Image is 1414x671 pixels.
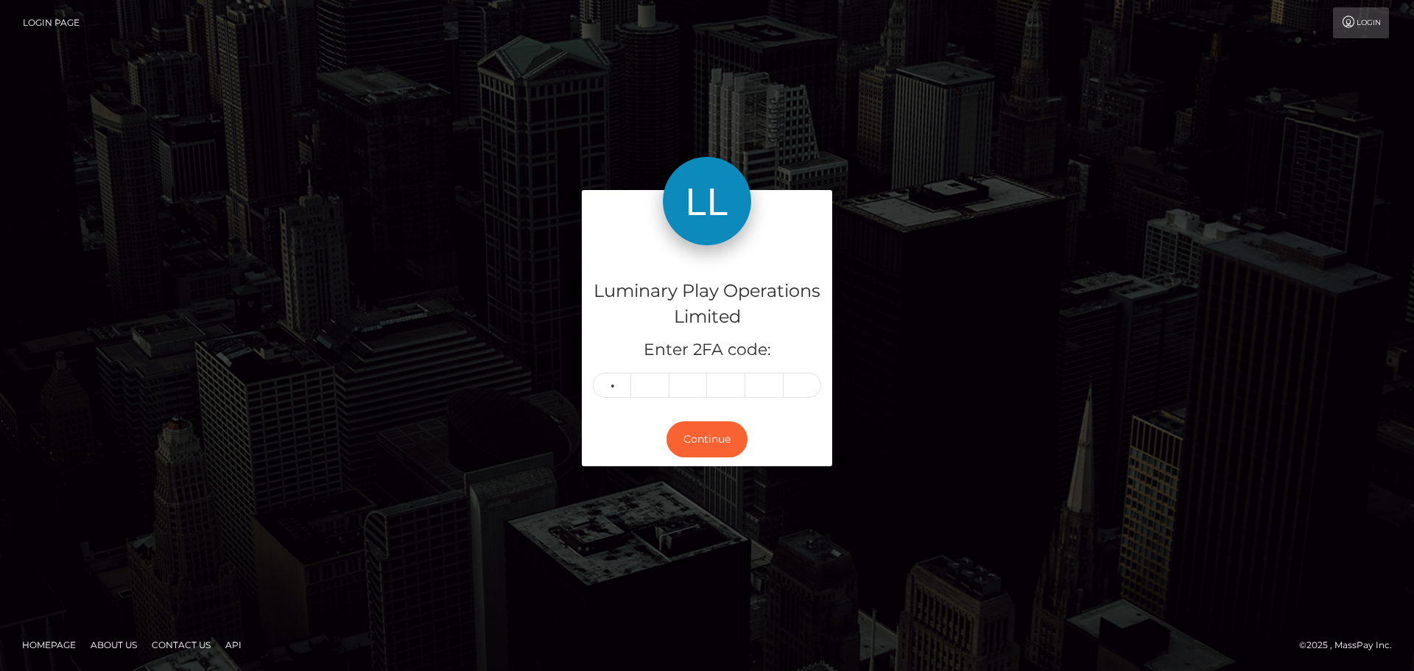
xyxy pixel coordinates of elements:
[219,633,247,656] a: API
[85,633,143,656] a: About Us
[593,278,821,330] h4: Luminary Play Operations Limited
[666,421,748,457] button: Continue
[146,633,217,656] a: Contact Us
[1299,637,1403,653] div: © 2025 , MassPay Inc.
[663,157,751,245] img: Luminary Play Operations Limited
[23,7,80,38] a: Login Page
[16,633,82,656] a: Homepage
[1333,7,1389,38] a: Login
[593,339,821,362] h5: Enter 2FA code:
